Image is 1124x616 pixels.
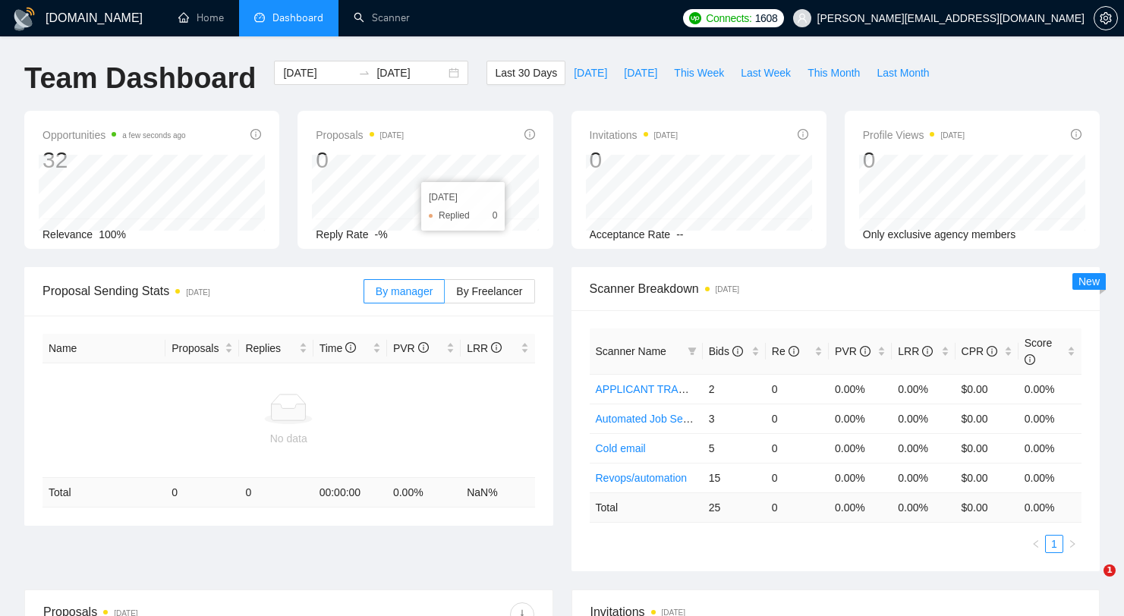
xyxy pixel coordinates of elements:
[797,13,808,24] span: user
[1019,492,1081,522] td: 0.00 %
[755,10,778,27] span: 1608
[239,334,313,363] th: Replies
[316,126,404,144] span: Proposals
[1094,12,1118,24] a: setting
[1078,275,1100,288] span: New
[808,64,860,81] span: This Month
[766,404,829,433] td: 0
[486,61,565,85] button: Last 30 Days
[674,64,724,81] span: This Week
[380,131,404,140] time: [DATE]
[940,131,964,140] time: [DATE]
[178,11,224,24] a: homeHome
[43,126,186,144] span: Opportunities
[685,340,700,363] span: filter
[596,413,704,425] a: Automated Job Search
[565,61,616,85] button: [DATE]
[789,346,799,357] span: info-circle
[491,342,502,353] span: info-circle
[165,334,239,363] th: Proposals
[703,374,766,404] td: 2
[239,478,313,508] td: 0
[283,64,352,81] input: Start date
[877,64,929,81] span: Last Month
[1068,539,1077,548] span: right
[122,131,185,140] time: a few seconds ago
[574,64,607,81] span: [DATE]
[1027,535,1045,553] li: Previous Page
[766,492,829,522] td: 0
[892,463,955,492] td: 0.00%
[12,7,36,31] img: logo
[354,11,410,24] a: searchScanner
[829,492,892,522] td: 0.00 %
[863,228,1016,240] span: Only exclusive agency members
[863,146,965,174] div: 0
[1025,354,1035,365] span: info-circle
[1071,129,1081,140] span: info-circle
[590,279,1082,298] span: Scanner Breakdown
[766,433,829,463] td: 0
[1027,535,1045,553] button: left
[716,285,739,294] time: [DATE]
[596,383,759,395] a: APPLICANT TRACKING SYSTEM
[1063,535,1081,553] li: Next Page
[956,492,1019,522] td: $ 0.00
[1094,12,1117,24] span: setting
[956,404,1019,433] td: $0.00
[835,345,871,357] span: PVR
[1019,433,1081,463] td: 0.00%
[772,345,799,357] span: Re
[624,64,657,81] span: [DATE]
[358,67,370,79] span: to
[892,433,955,463] td: 0.00%
[868,61,937,85] button: Last Month
[703,463,766,492] td: 15
[1019,374,1081,404] td: 0.00%
[43,281,364,300] span: Proposal Sending Stats
[358,67,370,79] span: swap-right
[524,129,535,140] span: info-circle
[43,228,93,240] span: Relevance
[898,345,933,357] span: LRR
[799,61,868,85] button: This Month
[596,345,666,357] span: Scanner Name
[376,285,433,297] span: By manager
[892,404,955,433] td: 0.00%
[590,228,671,240] span: Acceptance Rate
[703,492,766,522] td: 25
[1063,535,1081,553] button: right
[316,228,368,240] span: Reply Rate
[456,285,522,297] span: By Freelancer
[956,463,1019,492] td: $0.00
[1025,337,1053,366] span: Score
[987,346,997,357] span: info-circle
[43,334,165,363] th: Name
[245,340,295,357] span: Replies
[590,146,678,174] div: 0
[1072,564,1109,601] iframe: Intercom live chat
[186,288,209,297] time: [DATE]
[316,146,404,174] div: 0
[922,346,933,357] span: info-circle
[956,374,1019,404] td: $0.00
[798,129,808,140] span: info-circle
[418,342,429,353] span: info-circle
[766,463,829,492] td: 0
[863,126,965,144] span: Profile Views
[590,126,678,144] span: Invitations
[320,342,356,354] span: Time
[829,433,892,463] td: 0.00%
[766,374,829,404] td: 0
[706,10,751,27] span: Connects:
[387,478,461,508] td: 0.00 %
[689,12,701,24] img: upwork-logo.png
[829,463,892,492] td: 0.00%
[732,61,799,85] button: Last Week
[429,190,497,205] div: [DATE]
[654,131,678,140] time: [DATE]
[1031,539,1041,548] span: left
[860,346,871,357] span: info-circle
[461,478,534,508] td: NaN %
[43,146,186,174] div: 32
